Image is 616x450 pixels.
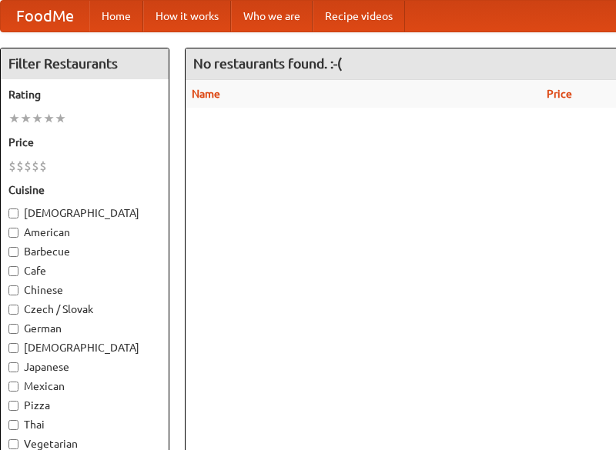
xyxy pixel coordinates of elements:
a: How it works [143,1,231,32]
h5: Rating [8,87,161,102]
input: Mexican [8,382,18,392]
input: Cafe [8,266,18,276]
a: Who we are [231,1,313,32]
li: ★ [8,110,20,127]
li: $ [16,158,24,175]
label: Mexican [8,378,161,394]
a: Price [547,88,572,100]
label: German [8,321,161,336]
li: ★ [43,110,55,127]
li: ★ [20,110,32,127]
ng-pluralize: No restaurants found. :-( [193,56,342,71]
input: Barbecue [8,247,18,257]
li: $ [8,158,16,175]
a: Home [89,1,143,32]
label: Barbecue [8,244,161,259]
input: Pizza [8,401,18,411]
label: Pizza [8,398,161,413]
li: $ [39,158,47,175]
input: American [8,228,18,238]
label: Cafe [8,263,161,278]
input: German [8,324,18,334]
label: American [8,225,161,240]
label: Czech / Slovak [8,302,161,317]
h5: Cuisine [8,182,161,198]
input: Czech / Slovak [8,305,18,315]
label: [DEMOGRAPHIC_DATA] [8,340,161,355]
input: Vegetarian [8,439,18,449]
label: Chinese [8,282,161,298]
input: [DEMOGRAPHIC_DATA] [8,343,18,353]
h5: Price [8,135,161,150]
a: FoodMe [1,1,89,32]
label: [DEMOGRAPHIC_DATA] [8,205,161,221]
label: Thai [8,417,161,432]
input: Thai [8,420,18,430]
h4: Filter Restaurants [1,48,169,79]
a: Recipe videos [313,1,405,32]
a: Name [192,88,220,100]
input: [DEMOGRAPHIC_DATA] [8,208,18,218]
input: Chinese [8,285,18,295]
li: $ [24,158,32,175]
li: $ [32,158,39,175]
li: ★ [32,110,43,127]
li: ★ [55,110,66,127]
input: Japanese [8,362,18,372]
label: Japanese [8,359,161,375]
